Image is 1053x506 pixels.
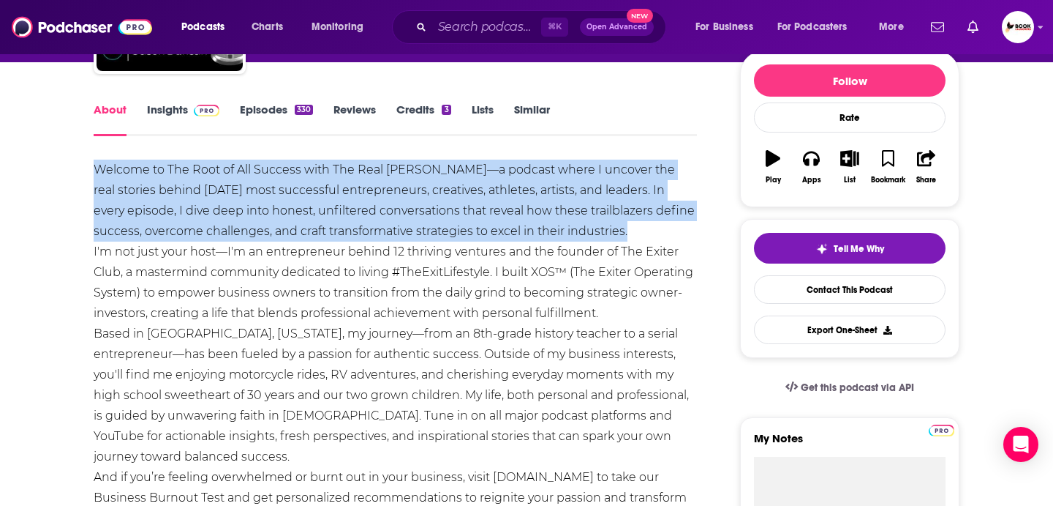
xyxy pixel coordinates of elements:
[333,103,376,136] a: Reviews
[754,233,946,264] button: tell me why sparkleTell Me Why
[831,141,869,193] button: List
[514,103,550,136] a: Similar
[1002,11,1034,43] button: Show profile menu
[94,103,127,136] a: About
[879,17,904,37] span: More
[869,141,907,193] button: Bookmark
[774,370,926,406] a: Get this podcast via API
[181,17,224,37] span: Podcasts
[685,15,771,39] button: open menu
[301,15,382,39] button: open menu
[916,176,936,185] div: Share
[240,103,313,136] a: Episodes330
[432,15,541,39] input: Search podcasts, credits, & more...
[925,15,950,40] a: Show notifications dropdown
[1002,11,1034,43] span: Logged in as BookLaunchers
[962,15,984,40] a: Show notifications dropdown
[541,18,568,37] span: ⌘ K
[777,17,848,37] span: For Podcasters
[12,13,152,41] img: Podchaser - Follow, Share and Rate Podcasts
[627,9,653,23] span: New
[194,105,219,116] img: Podchaser Pro
[242,15,292,39] a: Charts
[792,141,830,193] button: Apps
[1002,11,1034,43] img: User Profile
[907,141,946,193] button: Share
[312,17,363,37] span: Monitoring
[754,64,946,97] button: Follow
[802,176,821,185] div: Apps
[442,105,450,115] div: 3
[801,382,914,394] span: Get this podcast via API
[580,18,654,36] button: Open AdvancedNew
[869,15,922,39] button: open menu
[252,17,283,37] span: Charts
[766,176,781,185] div: Play
[1003,427,1038,462] div: Open Intercom Messenger
[844,176,856,185] div: List
[472,103,494,136] a: Lists
[816,243,828,255] img: tell me why sparkle
[754,141,792,193] button: Play
[695,17,753,37] span: For Business
[929,425,954,436] img: Podchaser Pro
[834,243,884,255] span: Tell Me Why
[754,316,946,344] button: Export One-Sheet
[754,431,946,457] label: My Notes
[754,275,946,304] a: Contact This Podcast
[406,10,680,44] div: Search podcasts, credits, & more...
[396,103,450,136] a: Credits3
[871,176,905,185] div: Bookmark
[147,103,219,136] a: InsightsPodchaser Pro
[768,15,869,39] button: open menu
[295,105,313,115] div: 330
[586,23,647,31] span: Open Advanced
[754,103,946,133] div: Rate
[171,15,244,39] button: open menu
[929,423,954,436] a: Pro website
